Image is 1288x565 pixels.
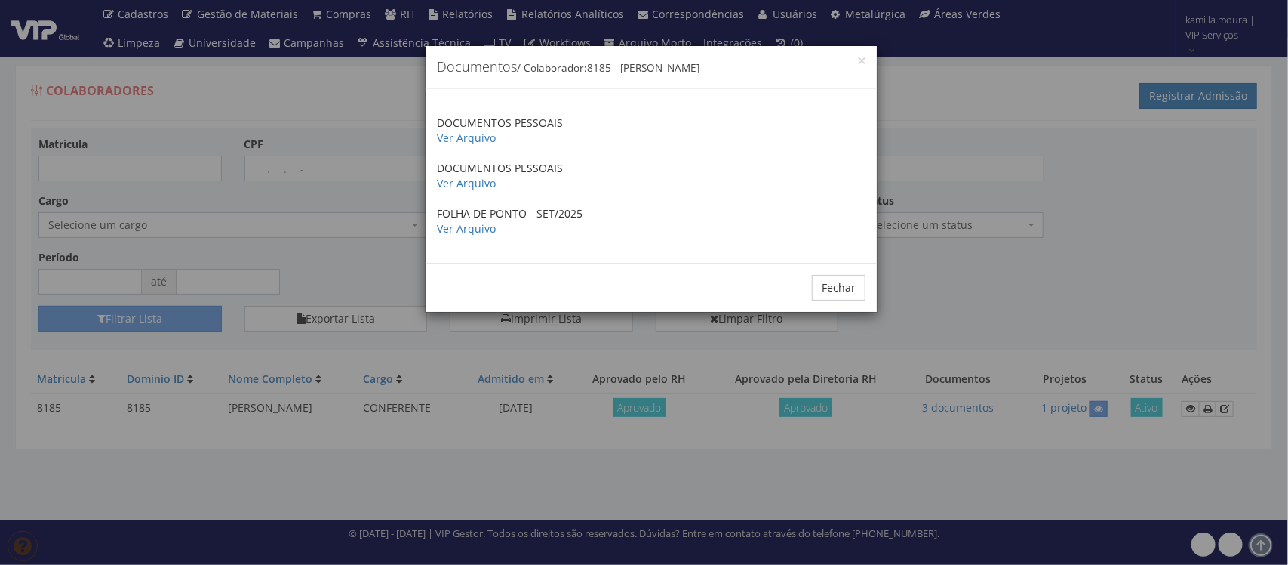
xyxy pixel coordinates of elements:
[437,206,865,236] p: FOLHA DE PONTO - SET/2025
[517,61,699,75] small: / Colaborador:
[437,176,496,190] a: Ver Arquivo
[437,221,496,236] a: Ver Arquivo
[812,275,865,301] button: Fechar
[437,57,865,77] h4: Documentos
[437,161,865,191] p: DOCUMENTOS PESSOAIS
[437,131,496,145] a: Ver Arquivo
[859,57,865,64] button: Close
[587,61,699,75] span: 8185 - [PERSON_NAME]
[437,116,865,146] p: DOCUMENTOS PESSOAIS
